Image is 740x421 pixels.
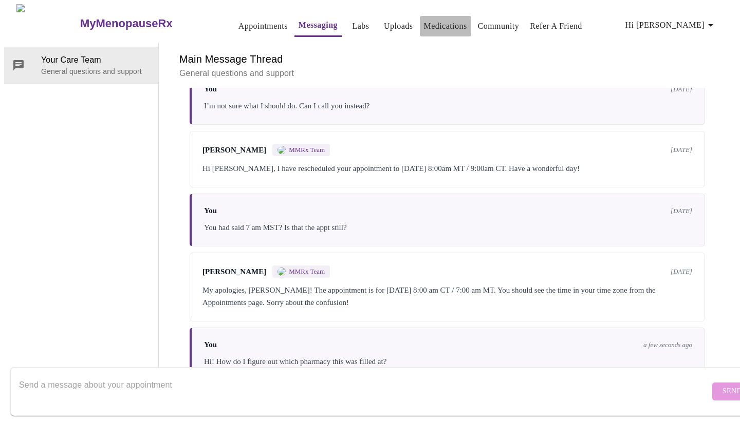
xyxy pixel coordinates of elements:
[380,16,417,36] button: Uploads
[671,85,692,93] span: [DATE]
[671,146,692,154] span: [DATE]
[204,221,692,234] div: You had said 7 am MST? Is that the appt still?
[80,17,173,30] h3: MyMenopauseRx
[671,267,692,276] span: [DATE]
[289,146,325,154] span: MMRx Team
[478,19,520,33] a: Community
[19,375,710,408] textarea: Send a message about your appointment
[79,6,213,42] a: MyMenopauseRx
[204,355,692,368] div: Hi! How do I figure out which pharmacy this was filled at?
[202,284,692,309] div: My apologies, [PERSON_NAME]! The appointment is for [DATE] 8:00 am CT / 7:00 am MT. You should se...
[179,67,715,80] p: General questions and support
[353,19,369,33] a: Labs
[526,16,586,36] button: Refer a Friend
[643,341,692,349] span: a few seconds ago
[41,66,150,76] p: General questions and support
[202,146,266,155] span: [PERSON_NAME]
[16,4,79,43] img: MyMenopauseRx Logo
[289,267,325,276] span: MMRx Team
[424,19,467,33] a: Medications
[204,206,217,215] span: You
[238,19,288,33] a: Appointments
[202,267,266,276] span: [PERSON_NAME]
[625,18,717,32] span: Hi [PERSON_NAME]
[384,19,413,33] a: Uploads
[294,15,342,37] button: Messaging
[277,146,286,154] img: MMRX
[179,51,715,67] h6: Main Message Thread
[420,16,471,36] button: Medications
[41,54,150,66] span: Your Care Team
[204,340,217,349] span: You
[202,162,692,175] div: Hi [PERSON_NAME], I have rescheduled your appointment to [DATE] 8:00am MT / 9:00am CT. Have a won...
[530,19,582,33] a: Refer a Friend
[204,85,217,93] span: You
[671,207,692,215] span: [DATE]
[474,16,524,36] button: Community
[344,16,377,36] button: Labs
[204,100,692,112] div: I’m not sure what I should do. Can I call you instead?
[621,15,721,35] button: Hi [PERSON_NAME]
[299,18,338,32] a: Messaging
[234,16,292,36] button: Appointments
[277,267,286,276] img: MMRX
[4,47,158,84] div: Your Care TeamGeneral questions and support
